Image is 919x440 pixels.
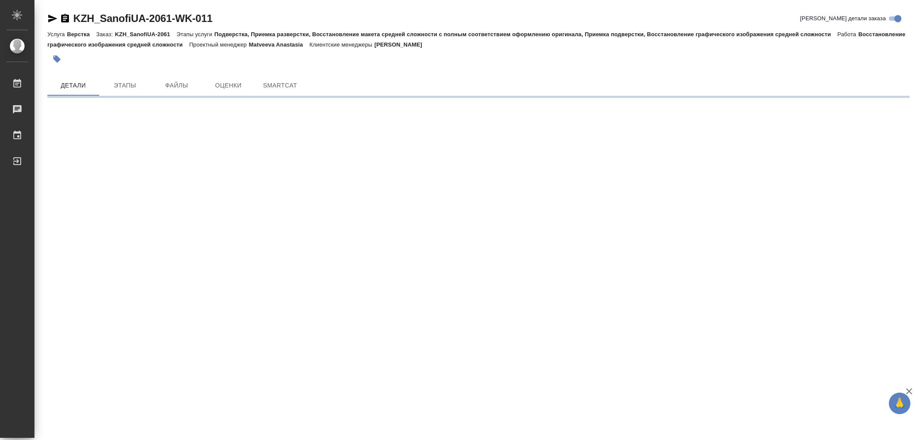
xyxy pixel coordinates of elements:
[259,80,301,91] span: SmartCat
[104,80,146,91] span: Этапы
[249,41,310,48] p: Matveeva Anastasia
[215,31,838,37] p: Подверстка, Приемка разверстки, Восстановление макета средней сложности с полным соответствием оф...
[177,31,215,37] p: Этапы услуги
[892,394,907,412] span: 🙏
[189,41,249,48] p: Проектный менеджер
[47,13,58,24] button: Скопировать ссылку для ЯМессенджера
[67,31,96,37] p: Верстка
[374,41,429,48] p: [PERSON_NAME]
[53,80,94,91] span: Детали
[73,12,212,24] a: KZH_SanofiUA-2061-WK-011
[208,80,249,91] span: Оценки
[156,80,197,91] span: Файлы
[115,31,177,37] p: KZH_SanofiUA-2061
[47,50,66,69] button: Добавить тэг
[838,31,859,37] p: Работа
[47,31,67,37] p: Услуга
[800,14,886,23] span: [PERSON_NAME] детали заказа
[96,31,115,37] p: Заказ:
[889,393,910,414] button: 🙏
[309,41,374,48] p: Клиентские менеджеры
[60,13,70,24] button: Скопировать ссылку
